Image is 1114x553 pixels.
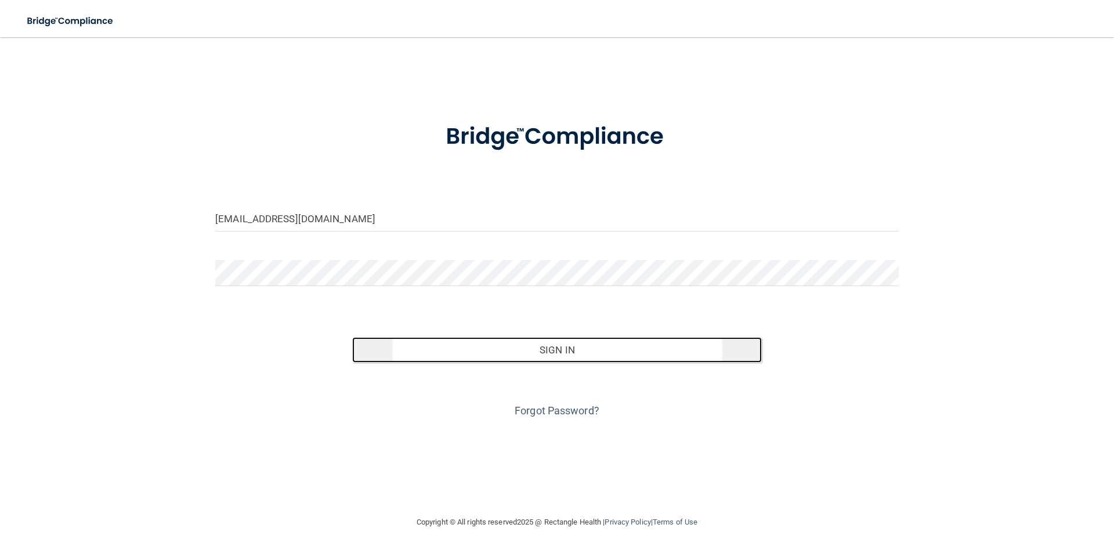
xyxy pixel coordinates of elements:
[352,337,762,363] button: Sign In
[605,518,650,526] a: Privacy Policy
[345,504,769,541] div: Copyright © All rights reserved 2025 @ Rectangle Health | |
[17,9,124,33] img: bridge_compliance_login_screen.278c3ca4.svg
[422,107,692,167] img: bridge_compliance_login_screen.278c3ca4.svg
[515,404,599,417] a: Forgot Password?
[653,518,697,526] a: Terms of Use
[215,205,899,232] input: Email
